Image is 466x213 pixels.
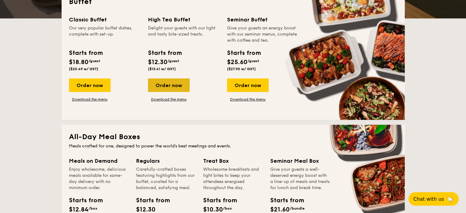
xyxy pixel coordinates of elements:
div: Starts from [69,196,97,205]
span: /box [223,206,232,211]
div: Seminar Buffet [227,15,299,24]
span: /guest [168,59,179,63]
div: Seminar Meal Box [270,157,330,165]
div: Order now [227,78,269,92]
div: Carefully-crafted boxes featuring highlights from our buffet, curated for a balanced, satisfying ... [136,166,196,191]
div: Our very popular buffet dishes, complete with set-up. [69,25,141,44]
div: Regulars [136,157,196,165]
div: Treat Box [203,157,263,165]
span: ($13.41 w/ GST) [148,67,176,71]
div: High Tea Buffet [148,15,220,24]
div: Meals on Demand [69,157,129,165]
span: $25.60 [227,59,248,66]
span: $18.80 [69,59,89,66]
span: $12.30 [148,59,168,66]
span: Chat with us [413,196,444,202]
a: Download the menu [227,97,269,102]
div: Starts from [148,48,181,58]
div: Give your guests a well-deserved energy boost with a line-up of meals and treats for lunch and br... [270,166,330,191]
span: /guest [248,59,259,63]
span: /guest [89,59,100,63]
a: Download the menu [69,97,111,102]
div: Order now [69,78,111,92]
h2: All-Day Meal Boxes [69,132,397,142]
span: ($27.90 w/ GST) [227,67,256,71]
div: Classic Buffet [69,15,141,24]
div: Starts from [203,196,231,205]
div: Meals crafted for one, designed to power the world's best meetings and events. [69,143,397,149]
div: Starts from [227,48,260,58]
span: ($20.49 w/ GST) [69,67,98,71]
span: /box [89,206,97,211]
div: Delight your guests with our light and tasty bite-sized treats. [148,25,220,44]
button: Chat with us🦙 [408,192,459,206]
span: 🦙 [446,196,454,203]
div: Starts from [136,196,164,205]
div: Starts from [69,48,102,58]
span: /bundle [290,206,305,211]
a: Download the menu [148,97,190,102]
div: Enjoy wholesome, delicious meals available for same-day delivery with no minimum order. [69,166,129,191]
div: Wholesome breakfasts and light bites to keep your attendees energised throughout the day. [203,166,263,191]
div: Starts from [270,196,298,205]
div: Give your guests an energy boost with our seminar menus, complete with coffee and tea. [227,25,299,44]
div: Order now [148,78,190,92]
